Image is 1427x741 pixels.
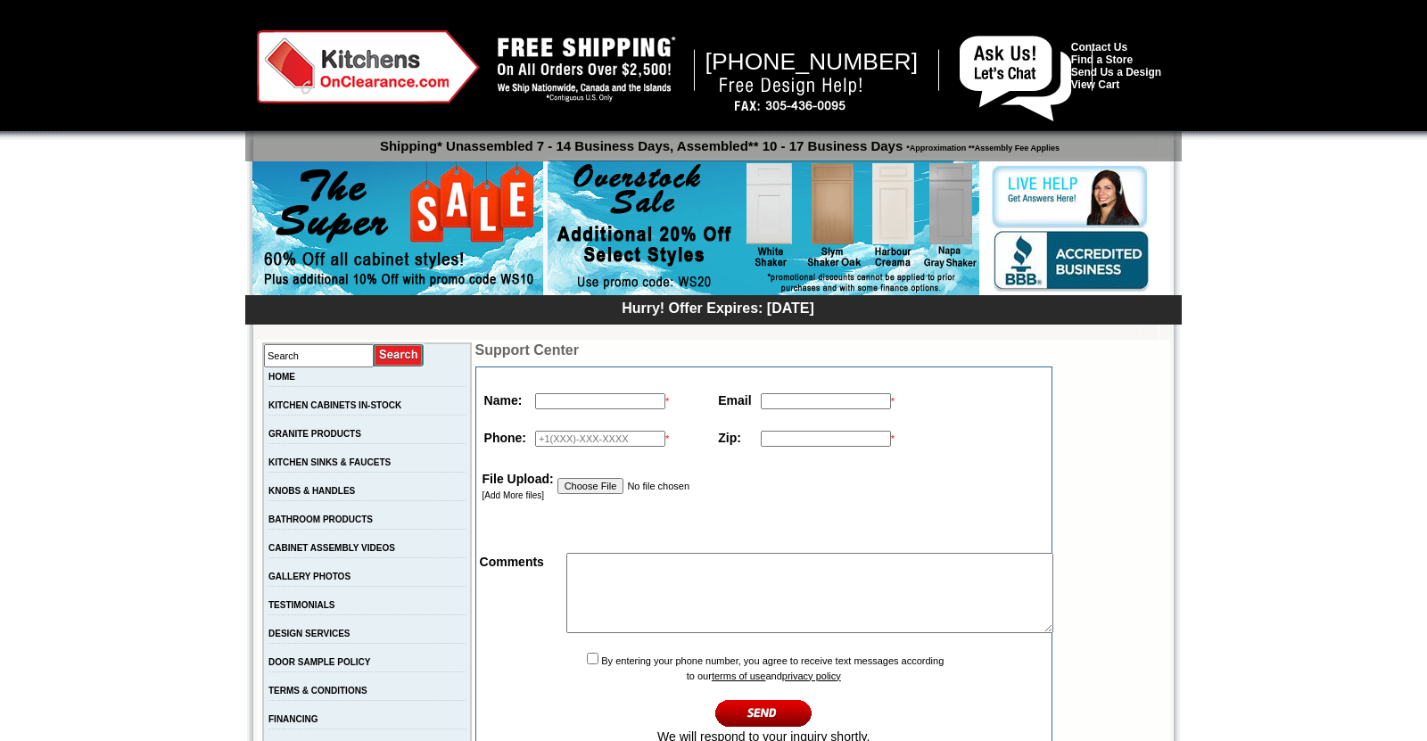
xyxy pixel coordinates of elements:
a: TESTIMONIALS [268,600,334,610]
a: KITCHEN SINKS & FAUCETS [268,457,391,467]
a: Find a Store [1071,54,1133,66]
div: Hurry! Offer Expires: [DATE] [254,298,1182,317]
a: GALLERY PHOTOS [268,572,351,581]
strong: Name: [484,393,523,408]
strong: Phone: [484,431,526,445]
span: *Approximation **Assembly Fee Applies [903,139,1060,152]
strong: File Upload: [483,472,554,486]
a: KITCHEN CABINETS IN-STOCK [268,400,401,410]
a: TERMS & CONDITIONS [268,686,367,696]
a: [Add More files] [483,490,544,500]
span: [PHONE_NUMBER] [705,48,919,75]
a: HOME [268,372,295,382]
a: privacy policy [782,671,841,681]
a: View Cart [1071,78,1119,91]
a: Contact Us [1071,41,1127,54]
p: Shipping* Unassembled 7 - 14 Business Days, Assembled** 10 - 17 Business Days [254,130,1182,153]
strong: Email [718,393,751,408]
input: Submit [374,343,425,367]
strong: Comments [480,555,544,569]
a: GRANITE PRODUCTS [268,429,361,439]
a: terms of use [712,671,766,681]
a: BATHROOM PRODUCTS [268,515,373,524]
a: FINANCING [268,714,318,724]
td: Support Center [475,342,1052,358]
a: DESIGN SERVICES [268,629,351,638]
a: CABINET ASSEMBLY VIDEOS [268,543,395,553]
input: Continue [715,698,812,728]
img: Kitchens on Clearance Logo [257,30,480,103]
input: +1(XXX)-XXX-XXXX [535,431,665,447]
a: KNOBS & HANDLES [268,486,355,496]
strong: Zip: [718,431,741,445]
a: Send Us a Design [1071,66,1161,78]
a: DOOR SAMPLE POLICY [268,657,370,667]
